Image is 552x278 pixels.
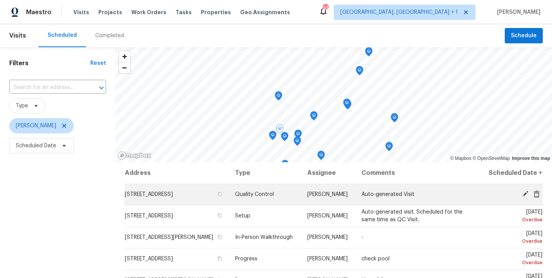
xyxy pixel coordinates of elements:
[343,99,351,110] div: Map marker
[385,142,393,154] div: Map marker
[487,259,542,266] div: Overdue
[487,231,542,245] span: [DATE]
[391,113,398,125] div: Map marker
[317,151,325,163] div: Map marker
[340,8,458,16] span: [GEOGRAPHIC_DATA], [GEOGRAPHIC_DATA] + 1
[307,235,348,240] span: [PERSON_NAME]
[281,160,289,172] div: Map marker
[125,256,173,262] span: [STREET_ADDRESS]
[131,8,166,16] span: Work Orders
[124,162,229,184] th: Address
[323,5,328,12] div: 43
[281,132,288,144] div: Map marker
[16,122,56,130] span: [PERSON_NAME]
[361,192,414,197] span: Auto-generated Visit
[450,156,471,161] a: Mapbox
[9,82,85,94] input: Search for an address...
[216,212,223,219] button: Copy Address
[235,256,257,262] span: Progress
[307,256,348,262] span: [PERSON_NAME]
[98,8,122,16] span: Projects
[355,162,481,184] th: Comments
[125,235,213,240] span: [STREET_ADDRESS][PERSON_NAME]
[481,162,543,184] th: Scheduled Date ↑
[293,137,301,148] div: Map marker
[519,191,531,197] span: Edit
[119,63,130,73] span: Zoom out
[344,100,351,112] div: Map marker
[487,216,542,224] div: Overdue
[494,8,540,16] span: [PERSON_NAME]
[240,8,290,16] span: Geo Assignments
[310,111,318,123] div: Map marker
[125,192,173,197] span: [STREET_ADDRESS]
[301,162,355,184] th: Assignee
[356,66,363,78] div: Map marker
[512,156,550,161] a: Improve this map
[505,28,543,44] button: Schedule
[16,102,28,110] span: Type
[235,192,274,197] span: Quality Control
[216,191,223,197] button: Copy Address
[73,8,89,16] span: Visits
[487,237,542,245] div: Overdue
[361,209,462,222] span: Auto-generated visit. Scheduled for the same time as QC Visit.
[26,8,51,16] span: Maestro
[48,31,77,39] div: Scheduled
[511,31,537,41] span: Schedule
[115,47,552,162] canvas: Map
[487,209,542,224] span: [DATE]
[96,82,107,93] button: Open
[307,213,348,219] span: [PERSON_NAME]
[95,32,124,39] div: Completed
[229,162,301,184] th: Type
[9,59,90,67] h1: Filters
[125,213,173,219] span: [STREET_ADDRESS]
[487,252,542,266] span: [DATE]
[361,235,363,240] span: -
[16,142,56,150] span: Scheduled Date
[201,8,231,16] span: Properties
[9,27,26,44] span: Visits
[216,234,223,240] button: Copy Address
[119,62,130,73] button: Zoom out
[118,151,151,160] a: Mapbox homepage
[294,130,302,141] div: Map marker
[361,256,390,262] span: check pool
[119,51,130,62] button: Zoom in
[235,213,250,219] span: Setup
[90,59,106,67] div: Reset
[307,192,348,197] span: [PERSON_NAME]
[531,191,542,197] span: Cancel
[275,91,282,103] div: Map marker
[365,47,373,59] div: Map marker
[176,10,192,15] span: Tasks
[276,124,283,136] div: Map marker
[235,235,293,240] span: In-Person Walkthrough
[472,156,510,161] a: OpenStreetMap
[216,255,223,262] button: Copy Address
[269,131,277,143] div: Map marker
